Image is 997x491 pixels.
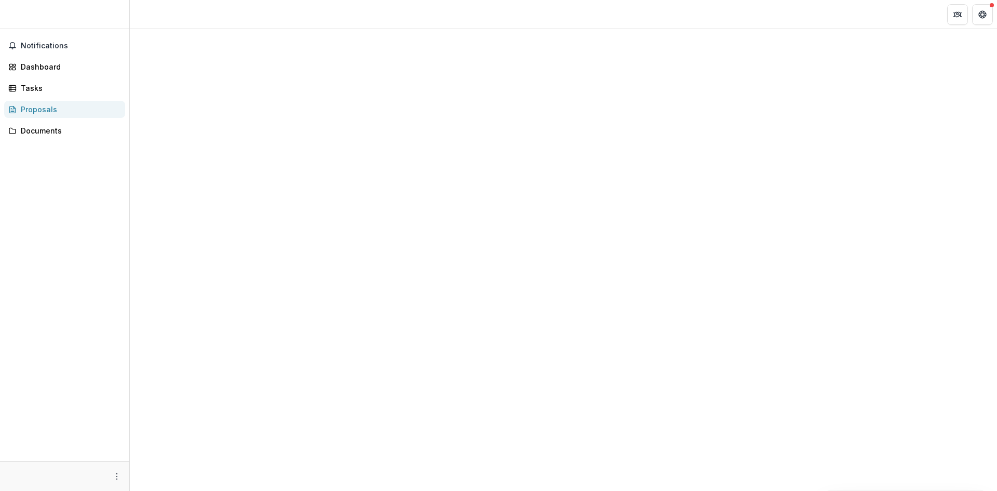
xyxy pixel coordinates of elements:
button: Get Help [972,4,993,25]
div: Documents [21,125,117,136]
a: Documents [4,122,125,139]
span: Notifications [21,42,121,50]
button: Partners [947,4,968,25]
div: Dashboard [21,61,117,72]
div: Tasks [21,83,117,94]
a: Tasks [4,79,125,97]
button: More [111,470,123,483]
a: Dashboard [4,58,125,75]
a: Proposals [4,101,125,118]
div: Proposals [21,104,117,115]
button: Notifications [4,37,125,54]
